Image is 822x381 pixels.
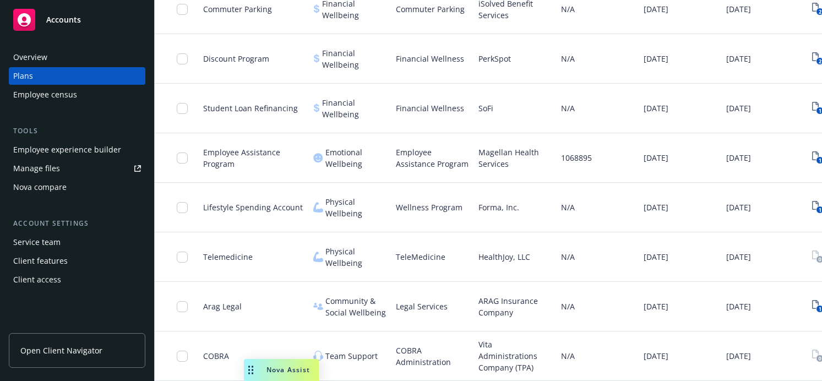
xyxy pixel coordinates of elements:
text: 2 [818,8,821,15]
a: Nova compare [9,178,145,196]
span: Physical Wellbeing [325,246,387,269]
span: Forma, Inc. [478,202,519,213]
span: [DATE] [726,251,751,263]
button: Nova Assist [244,359,319,381]
a: Overview [9,48,145,66]
a: Accounts [9,4,145,35]
span: N/A [561,102,575,114]
div: Client access [13,271,61,289]
span: [DATE] [644,3,668,15]
span: Magellan Health Services [478,146,552,170]
span: Accounts [46,15,81,24]
input: Toggle Row Selected [177,4,188,15]
span: COBRA Administration [396,345,470,368]
span: Team Support [325,350,378,362]
input: Toggle Row Selected [177,301,188,312]
span: PerkSpot [478,53,511,64]
div: Client features [13,252,68,270]
span: Commuter Parking [396,3,465,15]
span: [DATE] [726,350,751,362]
span: 1068895 [561,152,592,164]
span: [DATE] [726,53,751,64]
div: Overview [13,48,47,66]
div: Tools [9,126,145,137]
span: Lifestyle Spending Account [203,202,303,213]
span: SoFi [478,102,493,114]
text: 2 [818,58,821,65]
div: Manage files [13,160,60,177]
a: Manage files [9,160,145,177]
span: COBRA [203,350,229,362]
span: Arag Legal [203,301,242,312]
span: N/A [561,202,575,213]
span: [DATE] [726,301,751,312]
span: N/A [561,251,575,263]
span: Wellness Program [396,202,462,213]
span: Discount Program [203,53,269,64]
a: Client access [9,271,145,289]
span: N/A [561,301,575,312]
span: [DATE] [644,53,668,64]
div: Employee experience builder [13,141,121,159]
span: [DATE] [726,202,751,213]
div: Drag to move [244,359,258,381]
span: N/A [561,53,575,64]
div: Plans [13,67,33,85]
span: [DATE] [644,202,668,213]
span: [DATE] [644,102,668,114]
span: Legal Services [396,301,448,312]
a: Client features [9,252,145,270]
span: [DATE] [726,152,751,164]
div: Service team [13,233,61,251]
input: Toggle Row Selected [177,351,188,362]
span: Financial Wellbeing [322,97,387,120]
input: Toggle Row Selected [177,153,188,164]
span: HealthJoy, LLC [478,251,530,263]
span: Emotional Wellbeing [325,146,387,170]
span: N/A [561,350,575,362]
span: Employee Assistance Program [203,146,304,170]
span: Physical Wellbeing [325,196,387,219]
span: [DATE] [644,251,668,263]
div: Nova compare [13,178,67,196]
div: Employee census [13,86,77,104]
span: TeleMedicine [396,251,445,263]
span: Community & Social Wellbeing [325,295,387,318]
a: Plans [9,67,145,85]
a: Service team [9,233,145,251]
span: Financial Wellness [396,53,464,64]
text: 1 [818,206,821,214]
span: [DATE] [726,102,751,114]
span: [DATE] [644,301,668,312]
span: Employee Assistance Program [396,146,470,170]
input: Toggle Row Selected [177,103,188,114]
span: Vita Administrations Company (TPA) [478,339,552,373]
span: [DATE] [644,152,668,164]
span: Open Client Navigator [20,345,102,356]
text: 1 [818,107,821,115]
span: Financial Wellbeing [322,47,387,70]
span: [DATE] [644,350,668,362]
span: Financial Wellness [396,102,464,114]
span: [DATE] [726,3,751,15]
input: Toggle Row Selected [177,252,188,263]
input: Toggle Row Selected [177,202,188,213]
input: Toggle Row Selected [177,53,188,64]
div: Account settings [9,218,145,229]
text: 1 [818,157,821,164]
a: Employee experience builder [9,141,145,159]
span: Nova Assist [266,365,310,374]
span: Telemedicine [203,251,253,263]
text: 1 [818,306,821,313]
span: Student Loan Refinancing [203,102,298,114]
span: ARAG Insurance Company [478,295,552,318]
a: Employee census [9,86,145,104]
span: Commuter Parking [203,3,272,15]
span: N/A [561,3,575,15]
